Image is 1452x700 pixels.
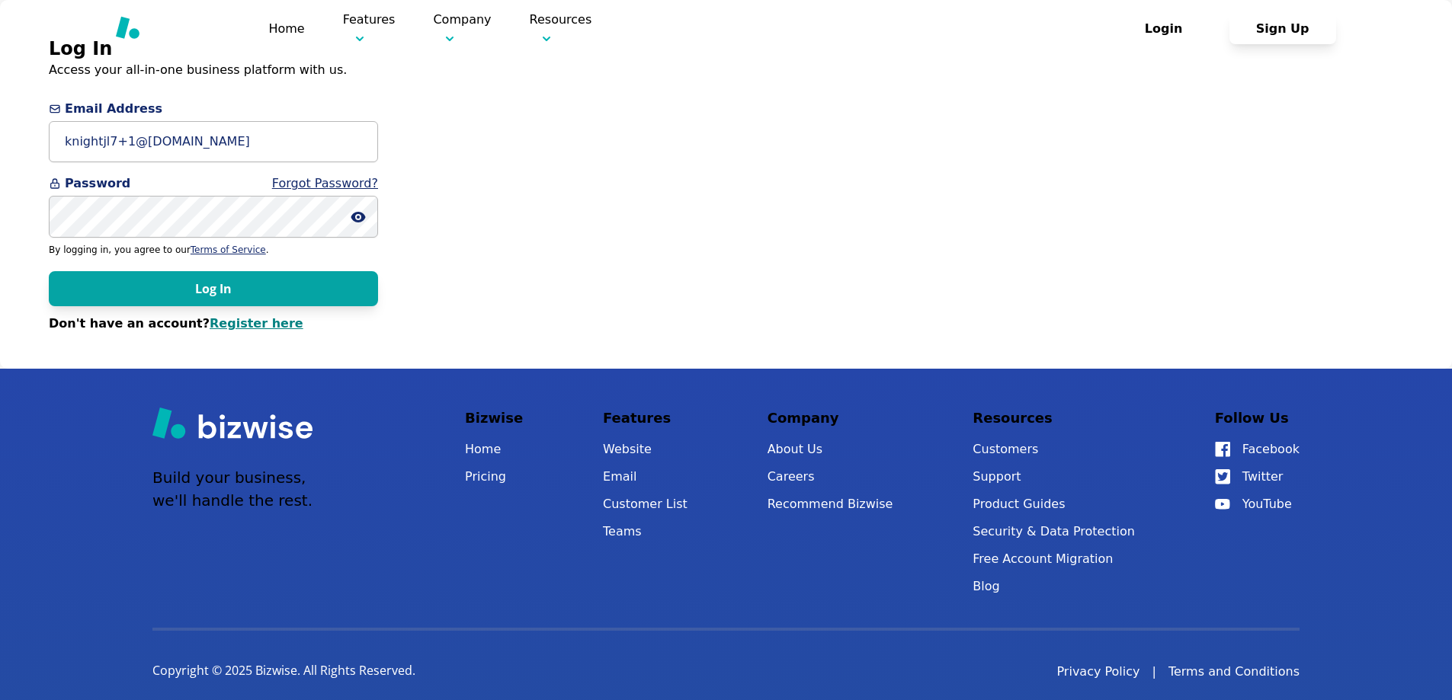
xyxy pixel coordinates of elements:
span: Email Address [49,100,378,118]
img: Bizwise Logo [116,16,230,39]
p: Company [768,407,893,430]
div: | [1152,663,1156,681]
a: Recommend Bizwise [768,494,893,515]
a: Free Account Migration [973,548,1135,570]
a: Login [1111,21,1229,36]
a: Customer List [603,494,688,515]
img: YouTube Icon [1215,499,1230,510]
a: Product Guides [973,494,1135,515]
a: Terms and Conditions [1168,663,1300,681]
a: Register here [210,316,303,331]
button: Log In [49,271,378,306]
a: Privacy Policy [1056,663,1139,681]
a: Home [465,439,523,460]
a: Twitter [1215,466,1300,487]
p: Features [343,11,396,46]
a: Blog [973,576,1135,597]
a: Careers [768,466,893,487]
a: Pricing [630,19,675,38]
a: Forgot Password? [272,176,378,190]
input: you@example.com [49,121,378,163]
a: Security & Data Protection [973,521,1135,542]
a: Pricing [465,466,523,487]
p: By logging in, you agree to our . [49,244,378,256]
img: Bizwise Logo [152,407,313,439]
button: Support [973,466,1135,487]
img: Twitter Icon [1215,469,1230,484]
p: Bizwise [465,407,523,430]
p: Build your business, we'll handle the rest. [152,466,313,512]
div: Don't have an account?Register here [49,315,378,332]
p: Don't have an account? [49,315,378,332]
button: Sign Up [1229,14,1336,44]
p: Resources [973,407,1135,430]
p: Company [433,11,491,46]
p: Follow Us [1215,407,1300,430]
a: Home [268,21,304,36]
a: Customers [973,439,1135,460]
a: Facebook [1215,439,1300,460]
a: Terms of Service [191,245,266,255]
button: Login [1111,14,1217,44]
a: Sign Up [1229,21,1336,36]
p: Copyright © 2025 Bizwise. All Rights Reserved. [152,663,415,679]
a: Website [603,439,688,460]
p: Features [603,407,688,430]
a: Email [603,466,688,487]
a: About Us [768,439,893,460]
a: YouTube [1215,494,1300,515]
p: Resources [530,11,592,46]
span: Password [49,174,378,193]
img: Facebook Icon [1215,442,1230,457]
a: Teams [603,521,688,542]
p: Access your all-in-one business platform with us. [49,62,378,78]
